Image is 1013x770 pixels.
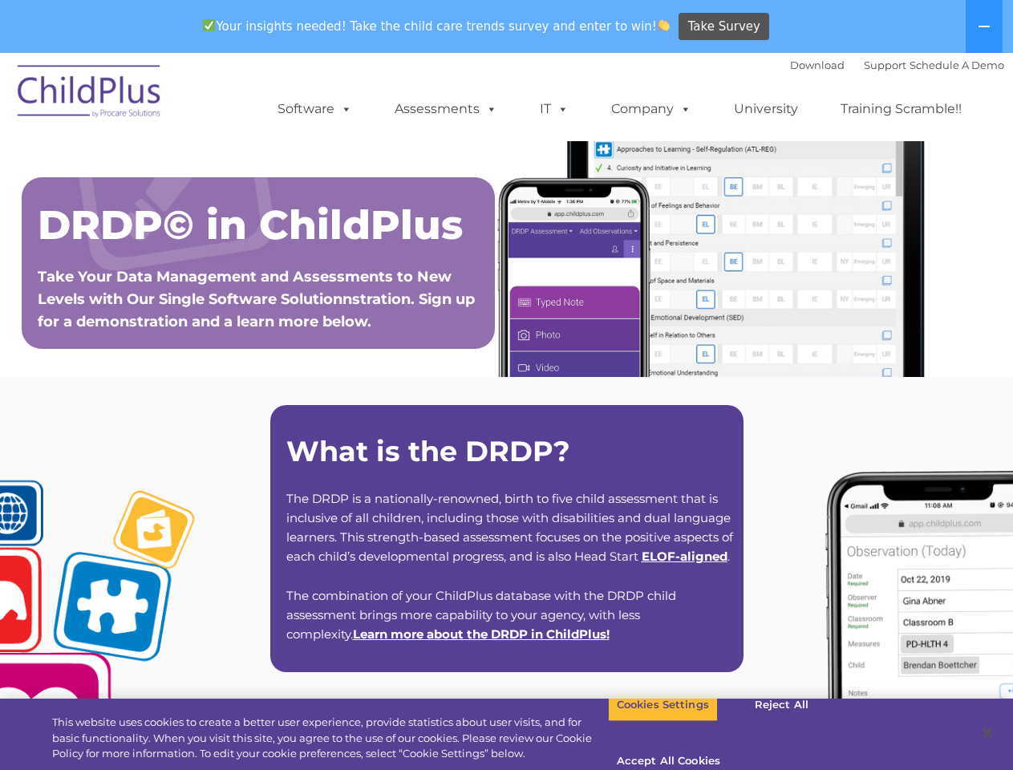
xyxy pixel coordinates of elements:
[790,59,845,71] a: Download
[10,54,170,134] img: ChildPlus by Procare Solutions
[197,10,677,42] span: Your insights needed! Take the child care trends survey and enter to win!
[379,93,513,125] a: Assessments
[825,93,978,125] a: Training Scramble!!
[286,491,733,564] span: The DRDP is a nationally-renowned, birth to five child assessment that is inclusive of all childr...
[38,268,475,330] span: Take Your Data Management and Assessments to New Levels with Our Single Software Solutionnstratio...
[790,59,1004,71] font: |
[910,59,1004,71] a: Schedule A Demo
[261,93,368,125] a: Software
[658,19,670,31] img: 👏
[38,201,463,249] span: DRDP© in ChildPlus
[286,434,570,468] strong: What is the DRDP?
[970,715,1005,751] button: Close
[203,19,215,31] img: ✅
[608,688,718,722] button: Cookies Settings
[595,93,707,125] a: Company
[642,549,727,564] a: ELOF-aligned
[524,93,585,125] a: IT
[731,688,832,722] button: Reject All
[679,13,769,41] a: Take Survey
[286,588,676,642] span: The combination of your ChildPlus database with the DRDP child assessment brings more capability ...
[353,626,606,642] a: Learn more about the DRDP in ChildPlus
[52,715,608,762] div: This website uses cookies to create a better user experience, provide statistics about user visit...
[688,13,760,41] span: Take Survey
[353,626,610,642] span: !
[864,59,906,71] a: Support
[718,93,814,125] a: University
